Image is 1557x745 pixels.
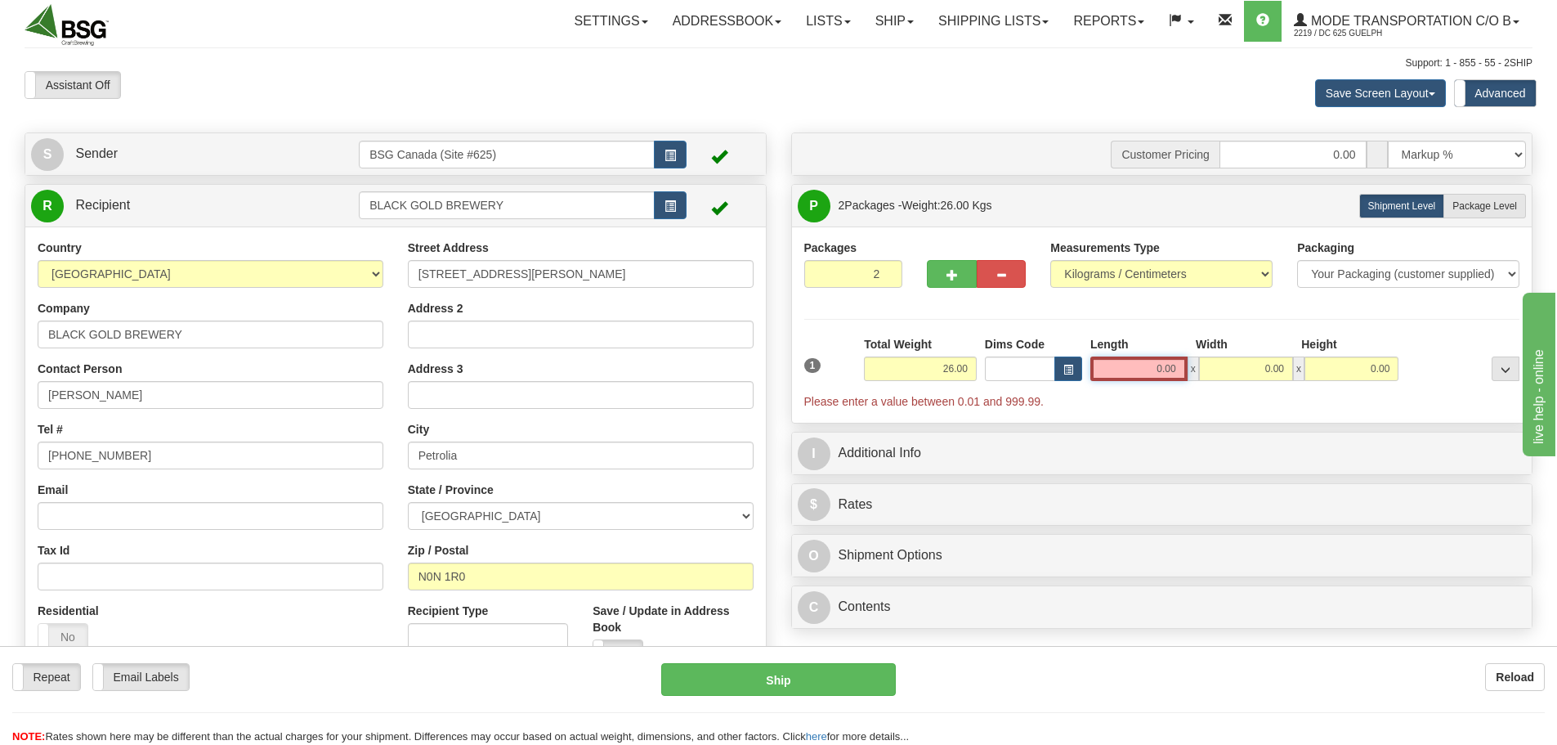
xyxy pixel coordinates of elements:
[408,240,489,256] label: Street Address
[839,199,845,212] span: 2
[408,482,494,498] label: State / Province
[593,603,753,635] label: Save / Update in Address Book
[408,260,754,288] input: Enter a location
[798,189,1527,222] a: P 2Packages -Weight:26.00 Kgs
[75,146,118,160] span: Sender
[38,300,90,316] label: Company
[25,72,120,98] label: Assistant Off
[562,1,660,42] a: Settings
[31,137,359,171] a: S Sender
[798,190,830,222] span: P
[1050,240,1160,256] label: Measurements Type
[1315,79,1446,107] button: Save Screen Layout
[973,199,992,212] span: Kgs
[661,663,896,696] button: Ship
[798,590,1527,624] a: CContents
[941,199,969,212] span: 26.00
[798,488,1527,522] a: $Rates
[1061,1,1157,42] a: Reports
[804,358,821,373] span: 1
[359,191,655,219] input: Recipient Id
[408,542,469,559] label: Zip / Postal
[926,1,1061,42] a: Shipping lists
[1294,25,1416,42] span: 2219 / DC 625 Guelph
[902,199,991,212] span: Weight:
[12,10,151,29] div: live help - online
[794,1,862,42] a: Lists
[1282,1,1532,42] a: Mode Transportation c/o B 2219 / DC 625 Guelph
[1111,141,1219,168] span: Customer Pricing
[359,141,655,168] input: Sender Id
[798,540,830,572] span: O
[31,138,64,171] span: S
[1455,80,1536,106] label: Advanced
[593,640,642,666] label: No
[798,591,830,624] span: C
[798,539,1527,572] a: OShipment Options
[1196,336,1228,352] label: Width
[38,421,63,438] label: Tel #
[804,240,857,256] label: Packages
[839,189,992,222] span: Packages -
[798,488,830,521] span: $
[1090,336,1129,352] label: Length
[1188,357,1199,381] span: x
[806,730,827,743] a: here
[408,421,429,438] label: City
[25,56,1532,70] div: Support: 1 - 855 - 55 - 2SHIP
[798,437,1527,470] a: IAdditional Info
[75,198,130,212] span: Recipient
[864,336,932,352] label: Total Weight
[38,361,122,377] label: Contact Person
[804,395,1044,408] span: Please enter a value between 0.01 and 999.99.
[12,730,45,743] span: NOTE:
[31,190,64,222] span: R
[1297,240,1354,256] label: Packaging
[1496,671,1534,684] b: Reload
[1293,357,1304,381] span: x
[38,624,87,650] label: No
[25,4,109,46] img: logo2219.jpg
[1519,289,1555,456] iframe: chat widget
[31,189,323,222] a: R Recipient
[1492,357,1519,381] div: ...
[863,1,926,42] a: Ship
[408,300,463,316] label: Address 2
[1307,14,1511,28] span: Mode Transportation c/o B
[408,361,463,377] label: Address 3
[93,664,189,690] label: Email Labels
[38,240,82,256] label: Country
[38,603,99,619] label: Residential
[985,336,1045,352] label: Dims Code
[38,482,68,498] label: Email
[1368,200,1436,212] span: Shipment Level
[660,1,794,42] a: Addressbook
[1301,336,1337,352] label: Height
[408,603,489,619] label: Recipient Type
[1485,663,1545,691] button: Reload
[38,542,69,559] label: Tax Id
[1452,200,1517,212] span: Package Level
[13,664,80,690] label: Repeat
[798,438,830,470] span: I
